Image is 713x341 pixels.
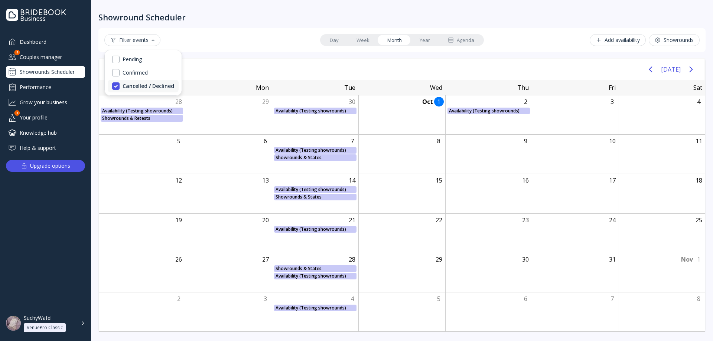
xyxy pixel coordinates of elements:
div: Saturday, October 11, 2025 [694,136,704,146]
div: Cancelled / Declined [123,83,174,89]
div: Friday, October 10, 2025 [608,136,617,146]
div: Wednesday, October 1, 2025 [434,97,444,106]
div: Showrounds & Retests [98,115,185,122]
div: Dashboard [6,36,85,48]
div: Showrounds & States [276,194,355,200]
a: Showrounds Scheduler [6,66,85,78]
button: [DATE] [661,63,681,76]
div: Monday, November 3, 2025 [261,294,270,304]
div: Availability (Testing showrounds) [98,108,185,114]
div: Friday, October 24, 2025 [608,215,617,225]
div: Monday, September 29, 2025 [261,97,270,106]
div: Wednesday, October 29, 2025 [434,255,444,264]
div: Saturday, October 25, 2025 [694,215,704,225]
div: Tuesday, October 14, 2025 [347,176,357,185]
a: Performance [6,81,85,93]
a: Couples manager1 [6,51,85,63]
div: Wednesday, October 15, 2025 [434,176,444,185]
div: Confirmed [123,69,148,76]
div: Showrounds & States [272,194,358,200]
a: Year [411,35,439,45]
div: Sat [619,80,705,95]
div: Monday, October 20, 2025 [261,215,270,225]
div: Showrounds & States [276,265,355,272]
div: Thursday, October 2, 2025 [521,97,530,106]
div: Sunday, October 26, 2025 [174,255,183,264]
div: Your profile [6,111,85,124]
div: Thursday, November 6, 2025 [521,294,530,304]
div: Couples manager [6,51,85,63]
div: 1 [14,110,20,116]
a: Month [378,35,411,45]
div: Fri [532,80,618,95]
div: Tuesday, September 30, 2025 [347,97,357,106]
div: Friday, October 31, 2025 [608,255,617,264]
div: Availability (Testing showrounds) [272,147,358,154]
div: Pending [123,56,142,63]
div: Saturday, November 1, 2025 [694,255,704,264]
div: Availability (Testing showrounds) [445,108,532,114]
div: VenuePro Classic [27,325,63,331]
div: Agenda [448,37,474,44]
button: Showrounds [649,34,700,46]
div: Mon [185,80,271,95]
div: Tuesday, November 4, 2025 [347,294,357,304]
div: Availability (Testing showrounds) [272,273,358,279]
div: Wed [358,80,445,95]
div: Monday, October 6, 2025 [261,136,270,146]
button: Next page [684,62,699,77]
div: Friday, October 3, 2025 [608,97,617,106]
div: Tuesday, October 21, 2025 [347,215,357,225]
a: Your profile1 [6,111,85,124]
div: Friday, November 7, 2025 [608,294,617,304]
div: Oct [422,98,433,106]
div: Filter events [110,37,154,43]
a: Day [321,35,348,45]
div: Saturday, October 18, 2025 [694,176,704,185]
div: Availability (Testing showrounds) [272,305,358,311]
div: Sunday, November 2, 2025 [174,294,183,304]
div: Tuesday, October 28, 2025 [347,255,357,264]
div: Wednesday, October 22, 2025 [434,215,444,225]
div: Add availability [596,37,640,43]
div: SuchyWafel [24,315,52,321]
div: Sunday, October 19, 2025 [174,215,183,225]
div: Wednesday, October 8, 2025 [434,136,444,146]
div: Wednesday, November 5, 2025 [434,294,444,304]
img: dpr=1,fit=cover,g=face,w=48,h=48 [6,316,21,331]
div: Saturday, November 8, 2025 [694,294,704,304]
button: Add availability [590,34,646,46]
button: Previous page [643,62,658,77]
div: Thursday, October 9, 2025 [521,136,530,146]
a: Knowledge hub [6,127,85,139]
div: Nov [681,255,693,264]
div: Monday, October 27, 2025 [261,255,270,264]
iframe: Chat Widget [676,305,713,341]
div: Availability (Testing showrounds) [272,108,358,114]
div: Tuesday, October 7, 2025 [347,136,357,146]
div: Monday, October 13, 2025 [261,176,270,185]
div: Upgrade options [30,161,70,171]
div: Showround Scheduler [98,12,186,22]
div: Sunday, September 28, 2025 [174,97,183,106]
div: Showrounds & States [272,265,358,272]
div: Showrounds & States [272,154,358,161]
div: Help & support [6,142,85,154]
div: Showrounds & Retests [102,115,182,122]
button: Upgrade options [6,160,85,172]
div: Friday, October 17, 2025 [608,176,617,185]
div: Availability (Testing showrounds) [272,186,358,193]
div: Showrounds [655,37,694,43]
div: Showrounds & States [276,154,355,161]
div: Thu [445,80,532,95]
div: Saturday, October 4, 2025 [694,97,704,106]
div: Sunday, October 12, 2025 [174,176,183,185]
a: Week [348,35,378,45]
div: Tue [272,80,358,95]
a: Grow your business [6,96,85,108]
div: Thursday, October 30, 2025 [521,255,530,264]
